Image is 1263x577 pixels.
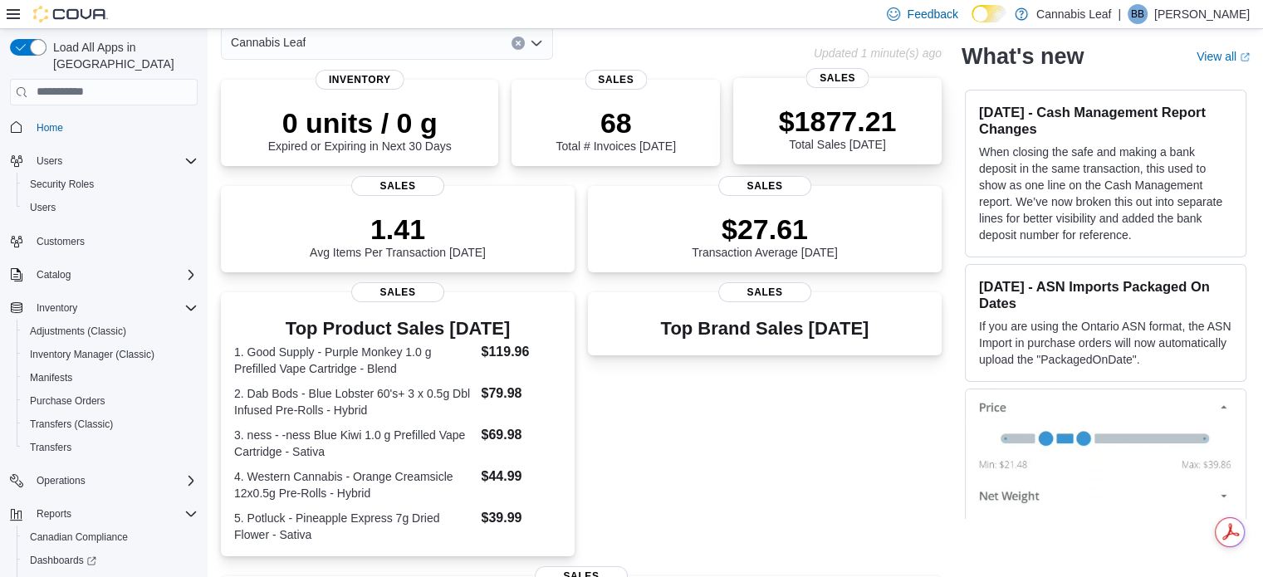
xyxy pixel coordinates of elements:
[30,325,126,338] span: Adjustments (Classic)
[1118,4,1121,24] p: |
[234,344,474,377] dt: 1. Good Supply - Purple Monkey 1.0 g Prefilled Vape Cartridge - Blend
[351,176,444,196] span: Sales
[23,174,100,194] a: Security Roles
[23,321,133,341] a: Adjustments (Classic)
[718,282,811,302] span: Sales
[30,371,72,384] span: Manifests
[37,235,85,248] span: Customers
[17,413,204,436] button: Transfers (Classic)
[33,6,108,22] img: Cova
[231,32,306,52] span: Cannabis Leaf
[23,550,198,570] span: Dashboards
[585,70,647,90] span: Sales
[268,106,452,153] div: Expired or Expiring in Next 30 Days
[979,318,1232,368] p: If you are using the Ontario ASN format, the ASN Import in purchase orders will now automatically...
[23,345,161,364] a: Inventory Manager (Classic)
[17,196,204,219] button: Users
[30,504,198,524] span: Reports
[3,149,204,173] button: Users
[37,154,62,168] span: Users
[268,106,452,139] p: 0 units / 0 g
[1240,52,1250,62] svg: External link
[30,394,105,408] span: Purchase Orders
[310,213,486,246] p: 1.41
[234,510,474,543] dt: 5. Potluck - Pineapple Express 7g Dried Flower - Sativa
[17,320,204,343] button: Adjustments (Classic)
[779,105,897,151] div: Total Sales [DATE]
[30,231,198,252] span: Customers
[3,263,204,286] button: Catalog
[234,385,474,418] dt: 2. Dab Bods - Blue Lobster 60's+ 3 x 0.5g Dbl Infused Pre-Rolls - Hybrid
[37,268,71,281] span: Catalog
[23,198,198,218] span: Users
[3,502,204,526] button: Reports
[37,121,63,134] span: Home
[23,321,198,341] span: Adjustments (Classic)
[17,549,204,572] a: Dashboards
[234,319,561,339] h3: Top Product Sales [DATE]
[972,5,1006,22] input: Dark Mode
[1131,4,1144,24] span: BB
[23,345,198,364] span: Inventory Manager (Classic)
[23,368,79,388] a: Manifests
[907,6,957,22] span: Feedback
[30,178,94,191] span: Security Roles
[30,151,198,171] span: Users
[23,174,198,194] span: Security Roles
[30,201,56,214] span: Users
[234,427,474,460] dt: 3. ness - -ness Blue Kiwi 1.0 g Prefilled Vape Cartridge - Sativa
[351,282,444,302] span: Sales
[30,117,198,138] span: Home
[481,467,561,487] dd: $44.99
[30,471,198,491] span: Operations
[23,414,198,434] span: Transfers (Classic)
[3,296,204,320] button: Inventory
[481,342,561,362] dd: $119.96
[30,441,71,454] span: Transfers
[556,106,675,139] p: 68
[1128,4,1148,24] div: Bobby Bassi
[979,144,1232,243] p: When closing the safe and making a bank deposit in the same transaction, this used to show as one...
[23,438,198,457] span: Transfers
[962,43,1084,70] h2: What's new
[481,425,561,445] dd: $69.98
[30,348,154,361] span: Inventory Manager (Classic)
[17,389,204,413] button: Purchase Orders
[17,366,204,389] button: Manifests
[23,550,103,570] a: Dashboards
[30,232,91,252] a: Customers
[1197,50,1250,63] a: View allExternal link
[979,104,1232,137] h3: [DATE] - Cash Management Report Changes
[316,70,404,90] span: Inventory
[3,469,204,492] button: Operations
[692,213,838,259] div: Transaction Average [DATE]
[37,301,77,315] span: Inventory
[37,474,86,487] span: Operations
[17,436,204,459] button: Transfers
[30,298,198,318] span: Inventory
[779,105,897,138] p: $1877.21
[23,414,120,434] a: Transfers (Classic)
[661,319,869,339] h3: Top Brand Sales [DATE]
[23,391,112,411] a: Purchase Orders
[17,343,204,366] button: Inventory Manager (Classic)
[556,106,675,153] div: Total # Invoices [DATE]
[23,368,198,388] span: Manifests
[37,507,71,521] span: Reports
[814,46,942,60] p: Updated 1 minute(s) ago
[23,527,198,547] span: Canadian Compliance
[1154,4,1250,24] p: [PERSON_NAME]
[30,265,198,285] span: Catalog
[23,438,78,457] a: Transfers
[17,173,204,196] button: Security Roles
[718,176,811,196] span: Sales
[481,384,561,403] dd: $79.98
[530,37,543,50] button: Open list of options
[1036,4,1111,24] p: Cannabis Leaf
[23,198,62,218] a: Users
[30,531,128,544] span: Canadian Compliance
[30,504,78,524] button: Reports
[30,471,92,491] button: Operations
[806,68,869,88] span: Sales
